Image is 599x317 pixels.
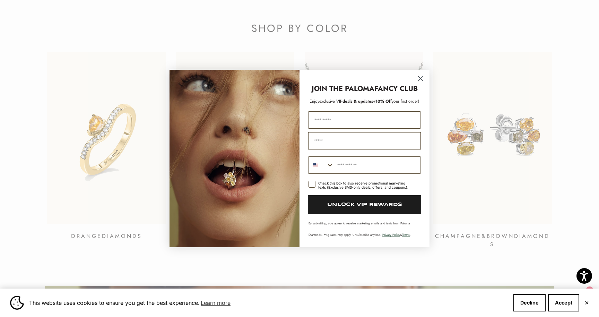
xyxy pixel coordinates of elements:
[29,298,508,308] span: This website uses cookies to ensure you get the best experience.
[334,157,420,173] input: Phone Number
[308,132,421,149] input: Email
[309,221,420,237] p: By submitting, you agree to receive marketing emails and texts from Paloma Diamonds. Msg rates ma...
[309,111,420,129] input: First Name
[200,298,232,308] a: Learn more
[319,98,373,104] span: deals & updates
[375,98,392,104] span: 10% Off
[513,294,546,311] button: Decline
[402,232,410,237] a: Terms
[382,232,411,237] span: & .
[308,195,421,214] button: UNLOCK VIP REWARDS
[310,98,319,104] span: Enjoy
[10,296,24,310] img: Cookie banner
[415,72,427,85] button: Close dialog
[548,294,579,311] button: Accept
[309,157,334,173] button: Search Countries
[584,301,589,305] button: Close
[319,98,342,104] span: exclusive VIP
[170,70,299,247] img: Loading...
[382,232,400,237] a: Privacy Policy
[374,84,418,94] strong: FANCY CLUB
[318,181,412,189] div: Check this box to also receive promotional marketing texts (Exclusive SMS-only deals, offers, and...
[313,162,318,168] img: United States
[312,84,374,94] strong: JOIN THE PALOMA
[373,98,419,104] span: + your first order!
